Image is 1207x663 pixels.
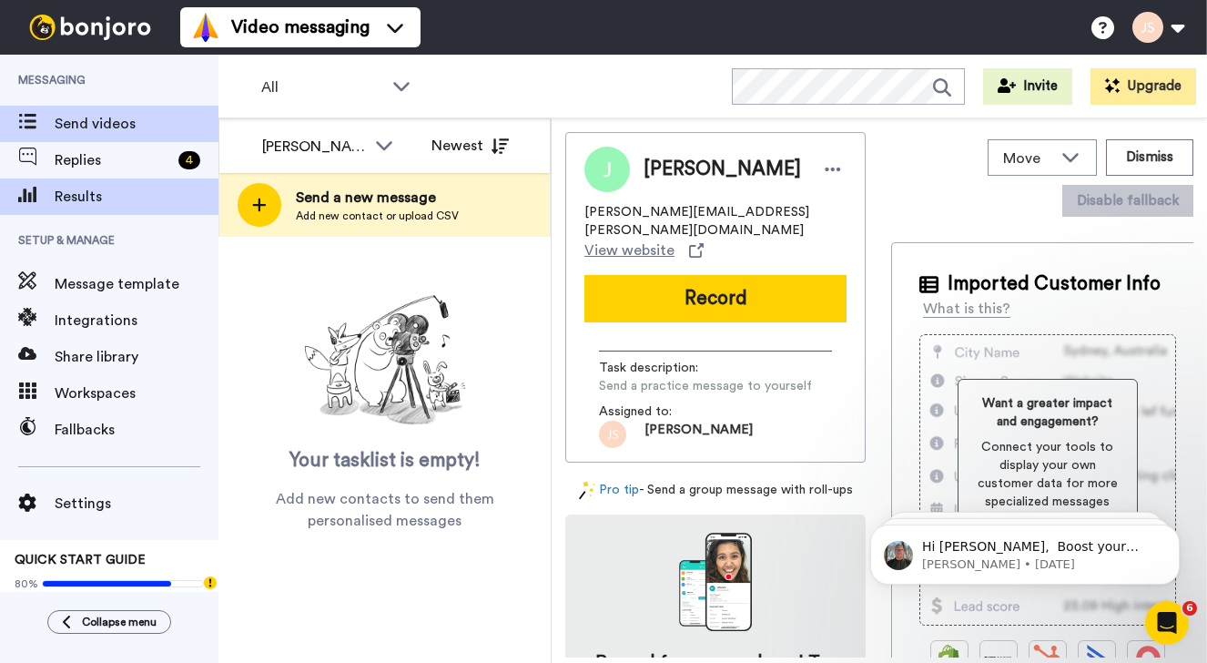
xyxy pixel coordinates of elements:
span: Your tasklist is empty! [289,447,481,474]
span: 80% [15,576,38,591]
span: [PERSON_NAME] [644,156,801,183]
div: 4 [178,151,200,169]
span: Share library [55,346,218,368]
span: Results [55,186,218,208]
span: Move [1003,148,1052,169]
iframe: Intercom live chat [1145,601,1189,645]
span: Assigned to: [599,403,726,421]
span: Connect your tools to display your own customer data for more specialized messages [973,438,1122,511]
span: All [261,76,383,98]
img: download [679,533,752,631]
span: Fallbacks [55,419,218,441]
button: Dismiss [1106,139,1193,176]
span: Message template [55,273,218,295]
button: Newest [418,127,522,164]
span: Video messaging [231,15,370,40]
span: Integrations [55,310,218,331]
button: Collapse menu [47,610,171,634]
span: QUICK START GUIDE [15,554,146,566]
a: View website [584,240,704,261]
a: Pro tip [579,481,639,500]
button: Record [584,275,847,322]
img: magic-wand.svg [579,481,595,500]
span: [PERSON_NAME][EMAIL_ADDRESS][PERSON_NAME][DOMAIN_NAME] [584,203,847,240]
span: Replies [55,149,171,171]
span: Imported Customer Info [948,270,1161,298]
img: ready-set-action.png [294,288,476,433]
span: Send a practice message to yourself [599,377,812,395]
span: Task description : [599,359,726,377]
span: 6 [1182,601,1197,616]
span: Workspaces [55,382,218,404]
button: Upgrade [1090,68,1196,105]
span: Send a new message [296,187,459,209]
span: Settings [55,493,218,515]
img: Image of Joe Smith [584,147,630,192]
span: Add new contacts to send them personalised messages [246,488,523,532]
button: Disable fallback [1062,185,1193,217]
img: vm-color.svg [191,13,220,42]
span: View website [584,240,674,261]
span: Collapse menu [82,615,157,629]
span: Want a greater impact and engagement? [973,394,1122,431]
div: [PERSON_NAME] [262,136,366,158]
span: Send videos [55,113,218,135]
div: What is this? [923,298,1010,320]
span: Add new contact or upload CSV [296,209,459,223]
div: - Send a group message with roll-ups [565,481,866,500]
img: js.png [599,421,626,448]
div: Tooltip anchor [202,575,218,591]
img: bj-logo-header-white.svg [22,15,158,40]
button: Invite [983,68,1072,105]
iframe: Intercom notifications message [843,486,1207,614]
span: [PERSON_NAME] [644,421,753,448]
